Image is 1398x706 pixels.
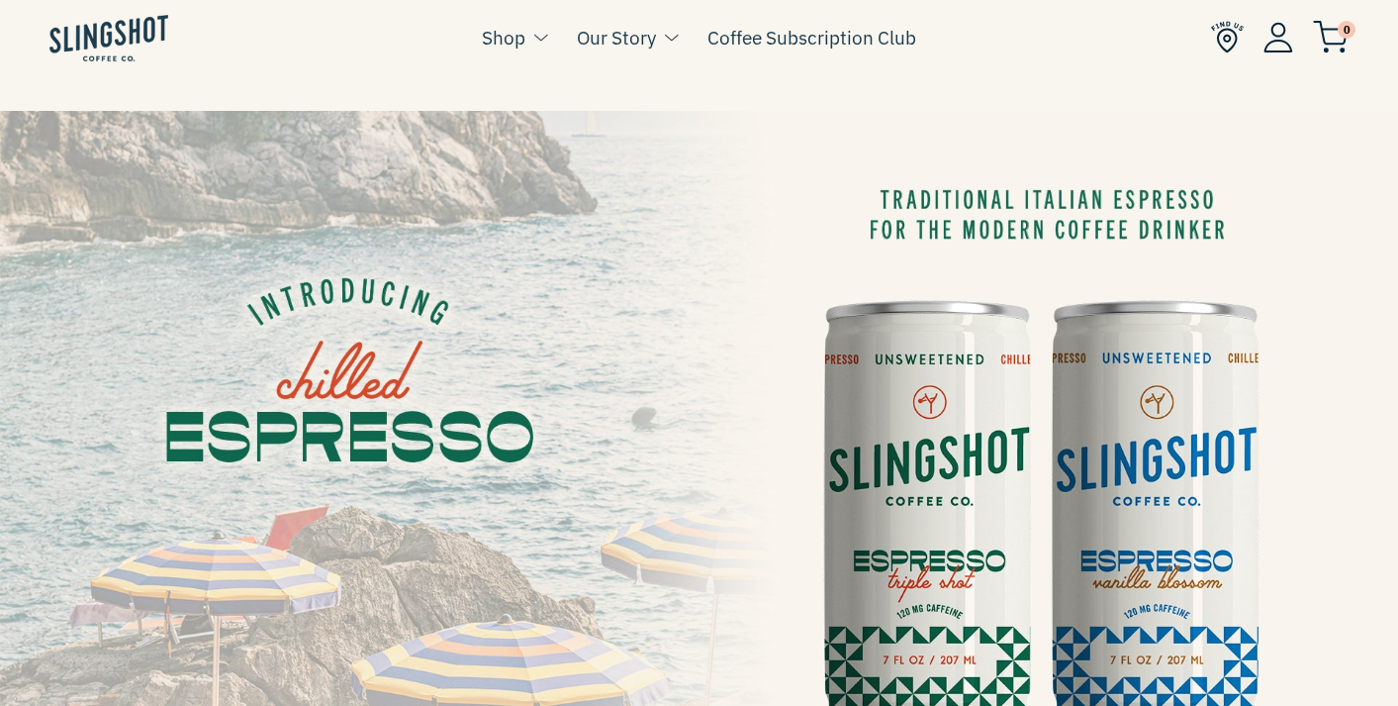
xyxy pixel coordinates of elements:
a: 0 [1313,26,1349,50]
a: Coffee Subscription Club [707,23,916,52]
a: Shop [482,23,525,52]
img: Account [1263,22,1293,52]
span: 0 [1338,21,1355,39]
img: cart [1313,21,1349,53]
a: Our Story [577,23,656,52]
img: Find Us [1211,21,1244,53]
